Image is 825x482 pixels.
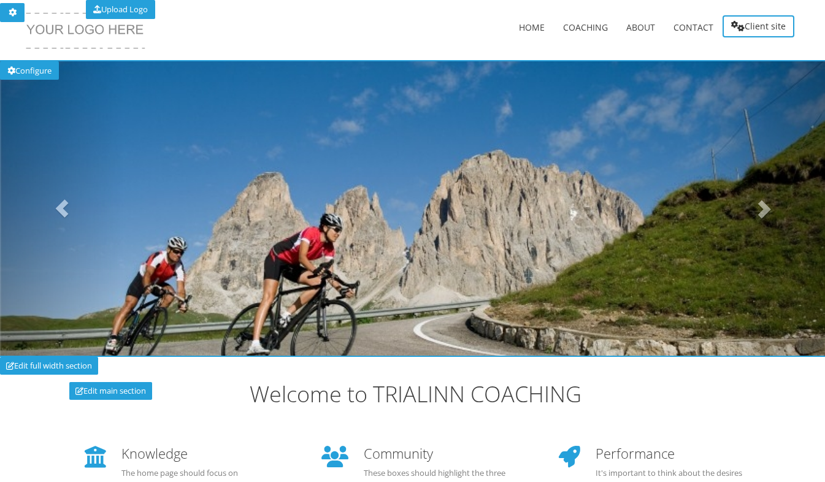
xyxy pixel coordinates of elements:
span: Home [519,21,545,33]
a: Edit main section [69,382,152,400]
a: About [617,12,664,44]
img: TRIALINN COACHING Logo [21,7,150,54]
a: Coaching [554,12,617,44]
h4: Knowledge [121,446,270,461]
a: Contact [664,12,723,44]
a: Client site [723,15,794,37]
span: About [626,21,655,33]
span: Contact [673,21,713,33]
a: Home [510,12,554,44]
h4: Community [364,446,507,461]
h1: Welcome to TRIALINN COACHING [69,382,762,407]
h4: Performance [596,446,744,461]
span: Coaching [563,21,608,33]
